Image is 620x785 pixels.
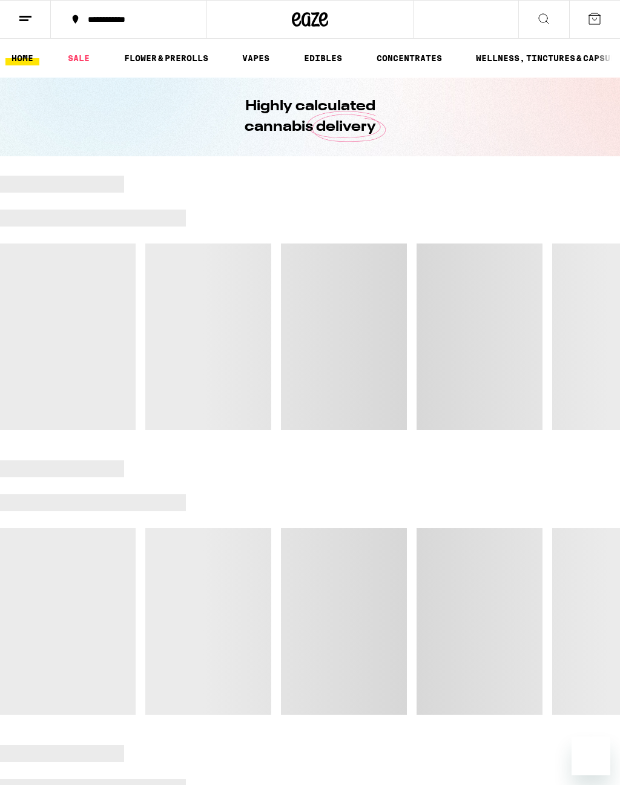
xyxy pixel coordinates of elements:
h1: Highly calculated cannabis delivery [210,96,410,137]
a: CONCENTRATES [371,51,448,65]
a: VAPES [236,51,275,65]
a: SALE [62,51,96,65]
iframe: Button to launch messaging window [572,737,610,775]
a: FLOWER & PREROLLS [118,51,214,65]
a: EDIBLES [298,51,348,65]
a: HOME [5,51,39,65]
